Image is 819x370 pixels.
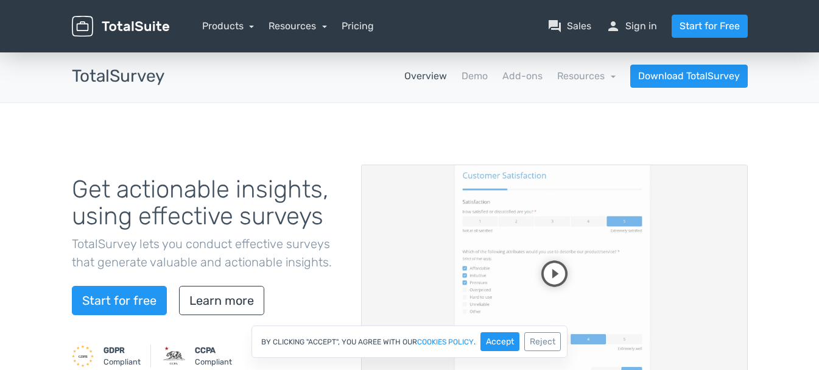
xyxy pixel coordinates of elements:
[251,326,568,358] div: By clicking "Accept", you agree with our .
[524,332,561,351] button: Reject
[606,19,620,34] span: person
[404,69,447,84] a: Overview
[672,15,748,38] a: Start for Free
[72,16,169,37] img: TotalSuite for WordPress
[462,69,488,84] a: Demo
[630,65,748,88] a: Download TotalSurvey
[72,67,164,86] h3: TotalSurvey
[342,19,374,34] a: Pricing
[547,19,591,34] a: question_answerSales
[417,338,474,346] a: cookies policy
[72,286,167,315] a: Start for free
[202,20,255,32] a: Products
[480,332,519,351] button: Accept
[502,69,543,84] a: Add-ons
[557,70,616,82] a: Resources
[72,176,343,230] h1: Get actionable insights, using effective surveys
[547,19,562,34] span: question_answer
[269,20,327,32] a: Resources
[606,19,657,34] a: personSign in
[72,235,343,271] p: TotalSurvey lets you conduct effective surveys that generate valuable and actionable insights.
[179,286,264,315] a: Learn more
